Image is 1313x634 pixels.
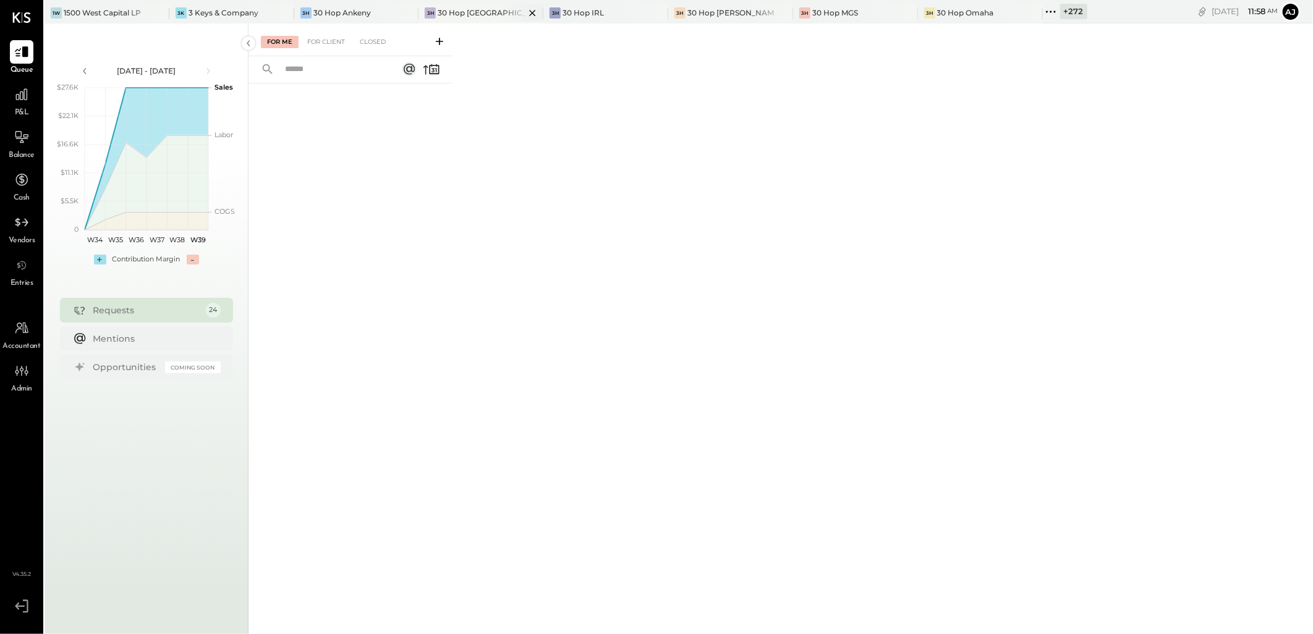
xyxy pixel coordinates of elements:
[61,168,79,177] text: $11.1K
[11,278,33,289] span: Entries
[313,7,371,18] div: 30 Hop Ankeny
[261,36,299,48] div: For Me
[87,235,103,244] text: W34
[149,235,164,244] text: W37
[51,7,62,19] div: 1W
[61,197,79,205] text: $5.5K
[58,111,79,120] text: $22.1K
[1,359,43,395] a: Admin
[215,83,233,91] text: Sales
[563,7,604,18] div: 30 Hop IRL
[1,253,43,289] a: Entries
[215,130,233,139] text: Labor
[64,7,141,18] div: 1500 West Capital LP
[169,235,185,244] text: W38
[94,66,199,76] div: [DATE] - [DATE]
[74,225,79,234] text: 0
[1060,4,1087,19] div: + 272
[93,361,159,373] div: Opportunities
[57,140,79,148] text: $16.6K
[94,255,106,264] div: +
[687,7,775,18] div: 30 Hop [PERSON_NAME] Summit
[215,207,235,216] text: COGS
[1,211,43,247] a: Vendors
[799,7,810,19] div: 3H
[674,7,686,19] div: 3H
[3,341,41,352] span: Accountant
[93,304,200,316] div: Requests
[1,125,43,161] a: Balance
[550,7,561,19] div: 3H
[11,65,33,76] span: Queue
[113,255,181,264] div: Contribution Margin
[57,83,79,91] text: $27.6K
[187,255,199,264] div: -
[93,332,215,345] div: Mentions
[9,235,35,247] span: Vendors
[1196,5,1209,18] div: copy link
[1,316,43,352] a: Accountant
[176,7,187,19] div: 3K
[128,235,143,244] text: W36
[812,7,858,18] div: 30 Hop MGS
[1,40,43,76] a: Queue
[165,361,221,373] div: Coming Soon
[190,235,205,244] text: W39
[354,36,392,48] div: Closed
[1212,6,1278,17] div: [DATE]
[937,7,994,18] div: 30 Hop Omaha
[206,303,221,318] div: 24
[1,83,43,119] a: P&L
[108,235,123,244] text: W35
[425,7,436,19] div: 3H
[189,7,258,18] div: 3 Keys & Company
[1,168,43,204] a: Cash
[438,7,525,18] div: 30 Hop [GEOGRAPHIC_DATA]
[1281,2,1301,22] button: Aj
[924,7,935,19] div: 3H
[301,36,351,48] div: For Client
[14,193,30,204] span: Cash
[11,384,32,395] span: Admin
[300,7,312,19] div: 3H
[9,150,35,161] span: Balance
[15,108,29,119] span: P&L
